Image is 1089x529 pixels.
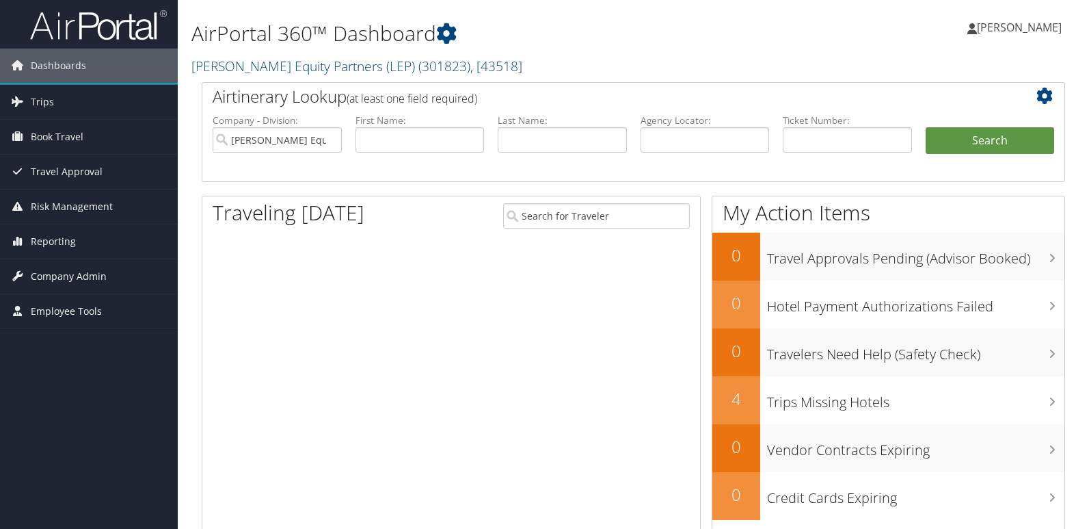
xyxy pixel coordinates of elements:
h2: 0 [712,244,760,267]
label: Last Name: [498,114,627,127]
h3: Travelers Need Help (Safety Check) [767,338,1065,364]
img: airportal-logo.png [30,9,167,41]
h3: Vendor Contracts Expiring [767,434,1065,460]
h3: Travel Approvals Pending (Advisor Booked) [767,242,1065,268]
label: Ticket Number: [783,114,912,127]
a: 0Vendor Contracts Expiring [712,424,1065,472]
label: Company - Division: [213,114,342,127]
h2: Airtinerary Lookup [213,85,982,108]
span: Dashboards [31,49,86,83]
h3: Credit Cards Expiring [767,482,1065,508]
h1: AirPortal 360™ Dashboard [191,19,781,48]
a: [PERSON_NAME] Equity Partners (LEP) [191,57,522,75]
span: Travel Approval [31,155,103,189]
button: Search [926,127,1055,155]
h2: 4 [712,387,760,411]
span: Trips [31,85,54,119]
span: , [ 43518 ] [470,57,522,75]
span: Book Travel [31,120,83,154]
h2: 0 [712,483,760,506]
h1: My Action Items [712,198,1065,227]
h2: 0 [712,292,760,315]
span: Employee Tools [31,294,102,328]
a: 0Travelers Need Help (Safety Check) [712,328,1065,376]
a: 0Credit Cards Expiring [712,472,1065,520]
h2: 0 [712,339,760,363]
a: [PERSON_NAME] [967,7,1075,48]
span: Company Admin [31,259,107,294]
a: 0Hotel Payment Authorizations Failed [712,281,1065,328]
span: [PERSON_NAME] [977,20,1062,35]
span: Reporting [31,224,76,259]
h3: Trips Missing Hotels [767,386,1065,412]
input: Search for Traveler [503,203,690,229]
span: (at least one field required) [347,91,477,106]
label: Agency Locator: [641,114,770,127]
h3: Hotel Payment Authorizations Failed [767,290,1065,316]
h2: 0 [712,435,760,459]
a: 0Travel Approvals Pending (Advisor Booked) [712,233,1065,281]
span: ( 301823 ) [418,57,470,75]
span: Risk Management [31,190,113,224]
h1: Traveling [DATE] [213,198,364,227]
label: First Name: [355,114,485,127]
a: 4Trips Missing Hotels [712,376,1065,424]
